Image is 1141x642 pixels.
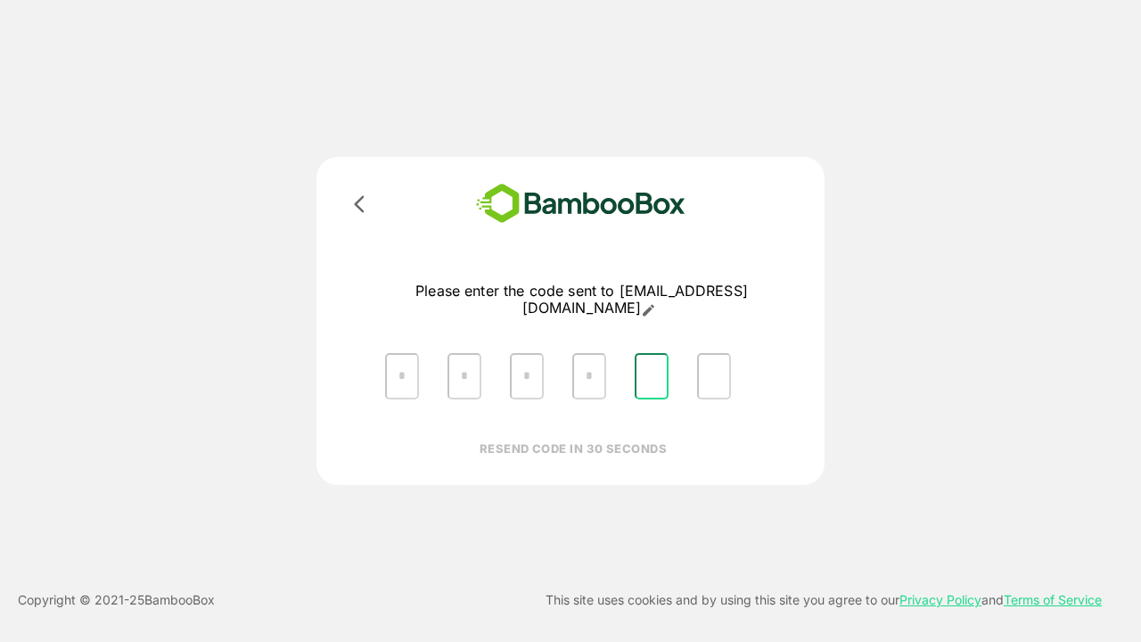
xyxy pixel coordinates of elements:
input: Please enter OTP character 2 [447,353,481,399]
input: Please enter OTP character 4 [572,353,606,399]
input: Please enter OTP character 5 [635,353,669,399]
p: This site uses cookies and by using this site you agree to our and [546,589,1102,611]
img: bamboobox [450,178,711,229]
a: Terms of Service [1004,592,1102,607]
p: Copyright © 2021- 25 BambooBox [18,589,215,611]
input: Please enter OTP character 3 [510,353,544,399]
p: Please enter the code sent to [EMAIL_ADDRESS][DOMAIN_NAME] [371,283,792,317]
a: Privacy Policy [899,592,981,607]
input: Please enter OTP character 1 [385,353,419,399]
input: Please enter OTP character 6 [697,353,731,399]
